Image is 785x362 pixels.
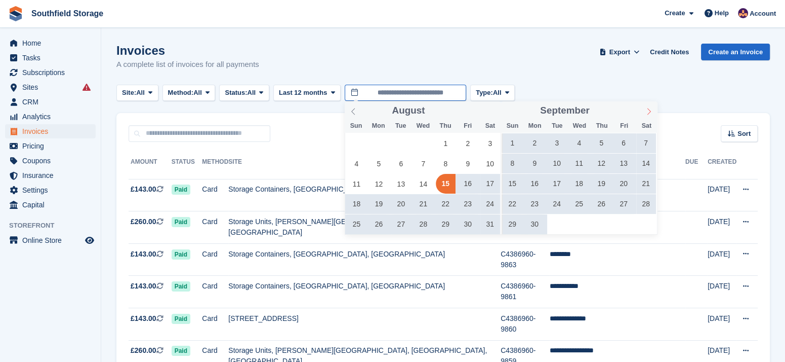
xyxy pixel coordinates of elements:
[5,139,96,153] a: menu
[22,168,83,183] span: Insurance
[22,36,83,50] span: Home
[501,308,550,341] td: C4386960-9860
[168,88,194,98] span: Method:
[750,9,776,19] span: Account
[202,243,228,276] td: Card
[228,308,501,341] td: [STREET_ADDRESS]
[392,106,425,116] span: August
[228,179,501,211] td: Storage Containers, [GEOGRAPHIC_DATA], [GEOGRAPHIC_DATA]
[708,308,736,341] td: [DATE]
[369,194,389,214] span: August 19, 2024
[5,168,96,183] a: menu
[480,174,500,194] span: August 17, 2024
[172,154,202,179] th: Status
[614,174,634,194] span: September 20, 2024
[22,198,83,212] span: Capital
[162,85,216,101] button: Method: All
[436,194,456,214] span: August 22, 2024
[202,154,228,179] th: Method
[708,276,736,308] td: [DATE]
[202,179,228,211] td: Card
[172,249,190,260] span: Paid
[458,154,478,173] span: August 9, 2024
[614,194,634,214] span: September 27, 2024
[8,6,23,21] img: stora-icon-8386f47178a22dfd0bd8f6a31ec36ba5ce8667c1dd55bd0f319d3a0aa187defe.svg
[636,133,656,153] span: September 7, 2024
[480,133,500,153] span: August 3, 2024
[458,174,478,194] span: August 16, 2024
[592,194,611,214] span: September 26, 2024
[480,154,500,173] span: August 10, 2024
[457,123,479,129] span: Fri
[503,194,522,214] span: September 22, 2024
[412,123,434,129] span: Wed
[172,185,190,195] span: Paid
[228,211,501,244] td: Storage Units, [PERSON_NAME][GEOGRAPHIC_DATA], [GEOGRAPHIC_DATA], [GEOGRAPHIC_DATA]
[503,154,522,173] span: September 8, 2024
[22,124,83,138] span: Invoices
[391,174,411,194] span: August 13, 2024
[347,174,366,194] span: August 11, 2024
[131,249,156,260] span: £143.00
[5,36,96,50] a: menu
[425,105,457,116] input: Year
[5,198,96,212] a: menu
[414,154,433,173] span: August 7, 2024
[458,194,478,214] span: August 23, 2024
[708,243,736,276] td: [DATE]
[501,276,550,308] td: C4386960-9861
[414,194,433,214] span: August 21, 2024
[131,345,156,356] span: £260.00
[345,123,367,129] span: Sun
[525,174,545,194] span: September 16, 2024
[131,184,156,195] span: £143.00
[5,233,96,247] a: menu
[116,44,259,57] h1: Invoices
[503,214,522,234] span: September 29, 2024
[228,154,501,179] th: Site
[5,95,96,109] a: menu
[391,194,411,214] span: August 20, 2024
[172,281,190,292] span: Paid
[202,308,228,341] td: Card
[22,139,83,153] span: Pricing
[202,211,228,244] td: Card
[546,123,568,129] span: Tue
[708,211,736,244] td: [DATE]
[84,234,96,246] a: Preview store
[22,233,83,247] span: Online Store
[708,154,736,179] th: Created
[347,194,366,214] span: August 18, 2024
[701,44,770,60] a: Create an Invoice
[172,346,190,356] span: Paid
[414,214,433,234] span: August 28, 2024
[434,123,457,129] span: Thu
[369,154,389,173] span: August 5, 2024
[347,214,366,234] span: August 25, 2024
[219,85,269,101] button: Status: All
[172,314,190,324] span: Paid
[279,88,327,98] span: Last 12 months
[458,214,478,234] span: August 30, 2024
[480,214,500,234] span: August 31, 2024
[5,80,96,94] a: menu
[436,174,456,194] span: August 15, 2024
[9,221,101,231] span: Storefront
[458,133,478,153] span: August 2, 2024
[636,194,656,214] span: September 28, 2024
[5,154,96,168] a: menu
[547,174,567,194] span: September 17, 2024
[5,110,96,124] a: menu
[635,123,657,129] span: Sat
[547,133,567,153] span: September 3, 2024
[501,243,550,276] td: C4386960-9863
[22,95,83,109] span: CRM
[414,174,433,194] span: August 14, 2024
[202,276,228,308] td: Card
[225,88,247,98] span: Status:
[436,154,456,173] span: August 8, 2024
[369,214,389,234] span: August 26, 2024
[737,129,751,139] span: Sort
[592,174,611,194] span: September 19, 2024
[116,85,158,101] button: Site: All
